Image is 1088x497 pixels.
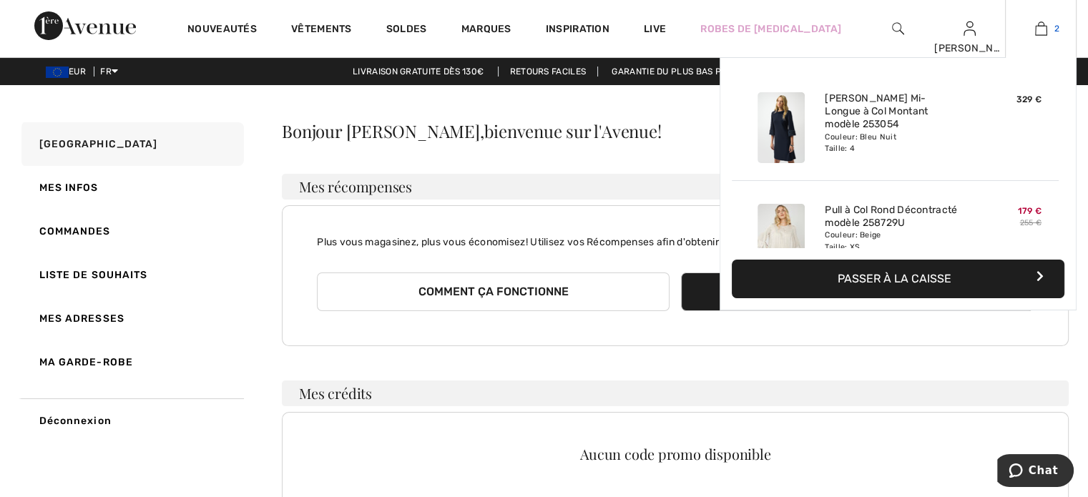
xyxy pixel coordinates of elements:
a: Soldes [386,23,427,38]
a: 2 [1006,20,1076,37]
a: Mes infos [19,166,244,210]
div: [PERSON_NAME] [934,41,1004,56]
img: recherche [892,20,904,37]
button: Magasiner [681,272,1034,311]
a: Garantie du plus bas prix [600,67,747,77]
a: Commandes [19,210,244,253]
a: Ma garde-robe [19,340,244,384]
img: Euro [46,67,69,78]
h3: Mes crédits [282,380,1069,406]
a: Pull à Col Rond Décontracté modèle 258729U [825,204,966,230]
h3: Mes récompenses [282,174,1069,200]
a: Robes de [MEDICAL_DATA] [700,21,841,36]
span: FR [100,67,118,77]
div: Bonjour [PERSON_NAME], [282,122,1069,139]
a: Retours faciles [498,67,599,77]
img: Robe Droite Mi-Longue à Col Montant modèle 253054 [758,92,805,163]
iframe: Ouvre un widget dans lequel vous pouvez chatter avec l’un de nos agents [997,454,1074,490]
div: Aucun code promo disponible [317,447,1034,461]
span: EUR [46,67,92,77]
img: 1ère Avenue [34,11,136,40]
a: Live [644,21,666,36]
a: Mes adresses [19,297,244,340]
a: Nouveautés [187,23,257,38]
p: Plus vous magasinez, plus vous économisez! Utilisez vos Récompenses afin d'obtenir vos articles g... [317,223,1034,250]
a: Déconnexion [19,398,244,443]
img: Pull à Col Rond Décontracté modèle 258729U [758,204,805,275]
div: Couleur: Beige Taille: XS [825,230,966,252]
span: 329 € [1016,94,1042,104]
span: bienvenue sur l'Avenue! [484,119,661,142]
a: Liste de souhaits [19,253,244,297]
div: Couleur: Bleu Nuit Taille: 4 [825,132,966,154]
s: 255 € [1020,218,1042,227]
span: 179 € [1018,206,1042,216]
a: Marques [461,23,511,38]
a: Livraison gratuite dès 130€ [341,67,495,77]
span: [GEOGRAPHIC_DATA] [39,138,158,150]
button: Comment ça fonctionne [317,272,670,311]
img: Mes infos [964,20,976,37]
a: Vêtements [291,23,352,38]
span: 2 [1054,22,1059,35]
button: Passer à la caisse [732,260,1064,298]
a: Se connecter [964,21,976,35]
img: Mon panier [1035,20,1047,37]
a: [PERSON_NAME] Mi-Longue à Col Montant modèle 253054 [825,92,966,132]
span: Inspiration [546,23,609,38]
